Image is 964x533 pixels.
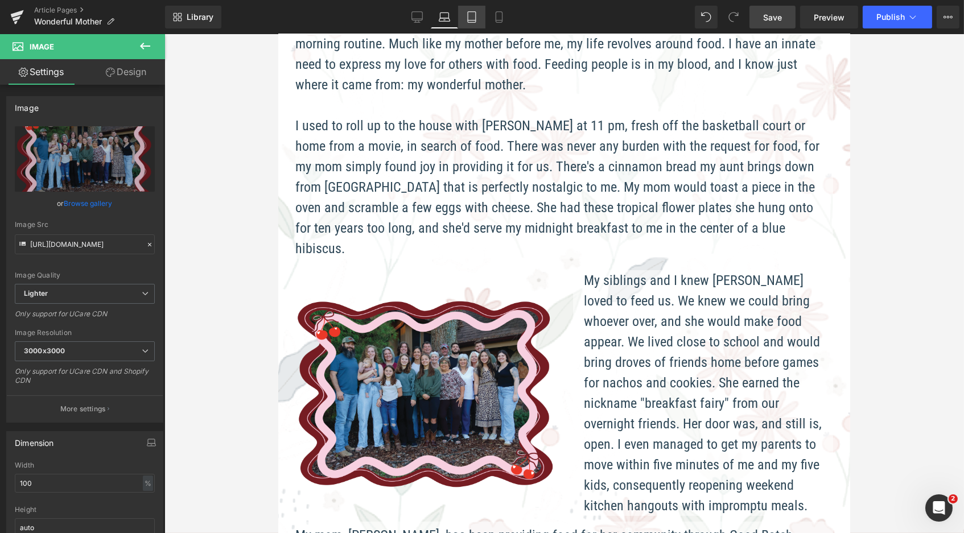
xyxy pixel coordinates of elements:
div: Image Src [15,221,155,229]
a: Desktop [403,6,431,28]
span: Preview [814,11,844,23]
input: Link [15,234,155,254]
div: or [15,197,155,209]
a: Design [85,59,167,85]
a: Tablet [458,6,485,28]
a: New Library [165,6,221,28]
a: Browse gallery [64,193,113,213]
span: Library [187,12,213,22]
button: Undo [695,6,718,28]
a: Preview [800,6,858,28]
p: More settings [60,404,106,414]
b: 3000x3000 [24,346,65,355]
span: Image [30,42,54,51]
div: Width [15,461,155,469]
a: Mobile [485,6,513,28]
span: Wonderful Mother [34,17,102,26]
span: 2 [949,494,958,503]
span: Publish [876,13,905,22]
div: Height [15,506,155,514]
div: Only support for UCare CDN [15,309,155,326]
a: Laptop [431,6,458,28]
button: Publish [863,6,932,28]
div: Image [15,97,39,113]
button: More [937,6,959,28]
div: Dimension [15,432,54,448]
button: More settings [7,395,163,422]
p: My siblings and I knew [PERSON_NAME] loved to feed us. We knew we could bring whoever over, and s... [306,236,550,482]
span: Save [763,11,782,23]
iframe: Intercom live chat [925,494,953,522]
input: auto [15,474,155,493]
b: Lighter [24,289,48,298]
div: Image Resolution [15,329,155,337]
div: Image Quality [15,271,155,279]
div: % [143,476,153,491]
p: I used to roll up to the house with [PERSON_NAME] at 11 pm, fresh off the basketball court or hom... [17,81,549,225]
div: Only support for UCare CDN and Shopify CDN [15,367,155,392]
button: Redo [722,6,745,28]
a: Article Pages [34,6,165,15]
